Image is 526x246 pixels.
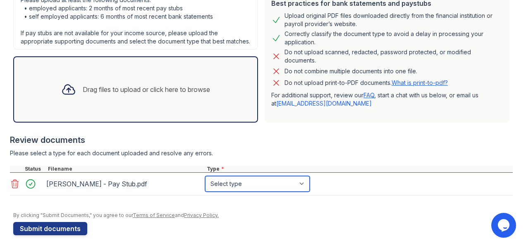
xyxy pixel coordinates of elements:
div: Correctly classify the document type to avoid a delay in processing your application. [285,30,503,46]
div: Do not upload scanned, redacted, password protected, or modified documents. [285,48,503,65]
a: Privacy Policy. [184,212,219,218]
div: Drag files to upload or click here to browse [83,84,210,94]
button: Submit documents [13,222,87,235]
div: Review documents [10,134,513,146]
div: Type [205,166,513,172]
a: What is print-to-pdf? [392,79,448,86]
div: Upload original PDF files downloaded directly from the financial institution or payroll provider’... [285,12,503,28]
div: Do not combine multiple documents into one file. [285,66,417,76]
div: Please select a type for each document uploaded and resolve any errors. [10,149,513,157]
p: Do not upload print-to-PDF documents. [285,79,448,87]
div: Status [23,166,46,172]
a: Terms of Service [133,212,175,218]
div: [PERSON_NAME] - Pay Stub.pdf [46,177,202,191]
a: FAQ [363,92,374,99]
p: For additional support, review our , start a chat with us below, or email us at [271,91,503,108]
a: [EMAIL_ADDRESS][DOMAIN_NAME] [276,100,372,107]
div: By clicking "Submit Documents," you agree to our and [13,212,513,219]
div: Filename [46,166,205,172]
iframe: chat widget [491,213,518,238]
